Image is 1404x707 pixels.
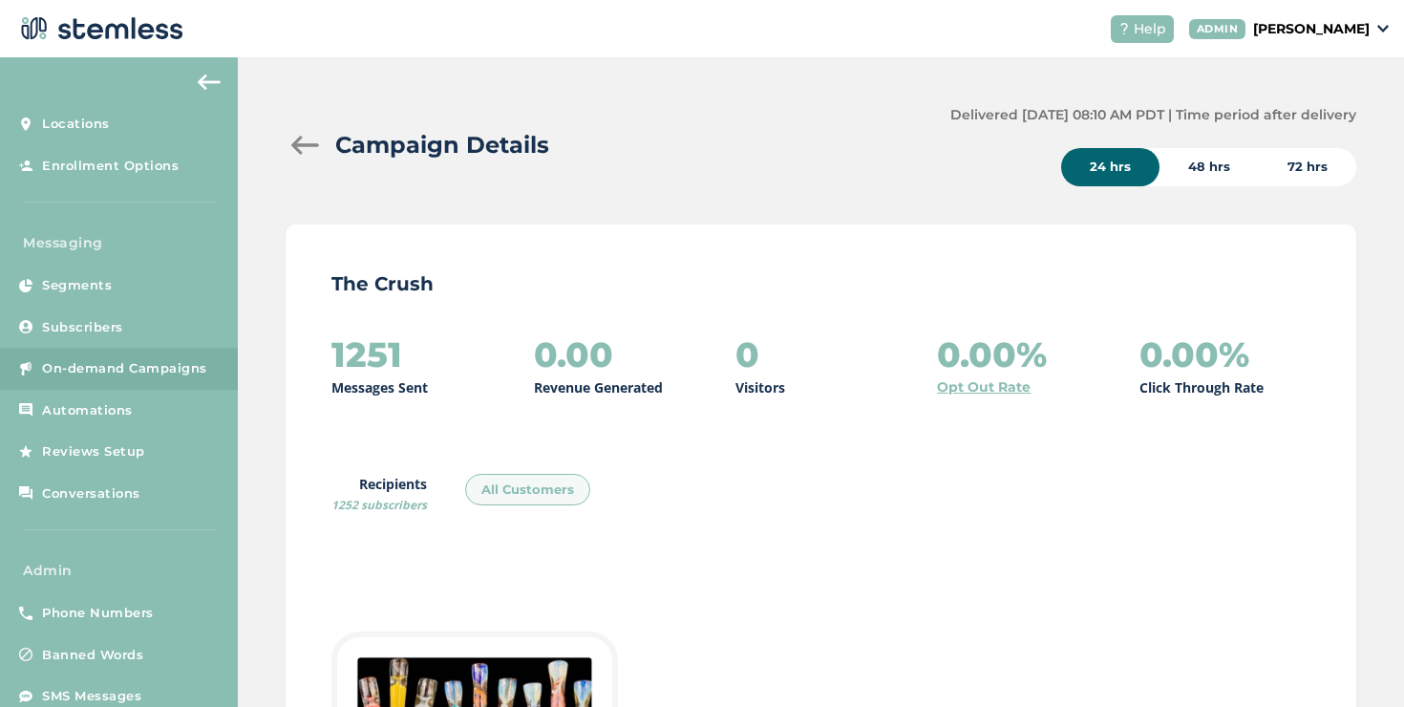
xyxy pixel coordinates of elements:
[937,335,1047,374] h2: 0.00%
[1308,615,1404,707] iframe: Chat Widget
[1061,148,1159,186] div: 24 hrs
[534,377,663,397] p: Revenue Generated
[198,75,221,90] img: icon-arrow-back-accent-c549486e.svg
[735,377,785,397] p: Visitors
[1259,148,1356,186] div: 72 hrs
[15,10,183,48] img: logo-dark-0685b13c.svg
[42,484,140,503] span: Conversations
[42,687,141,706] span: SMS Messages
[1189,19,1246,39] div: ADMIN
[335,128,549,162] h2: Campaign Details
[465,474,590,506] div: All Customers
[42,115,110,134] span: Locations
[331,474,427,514] label: Recipients
[331,270,1310,297] p: The Crush
[1118,23,1130,34] img: icon-help-white-03924b79.svg
[42,646,143,665] span: Banned Words
[42,318,123,337] span: Subscribers
[1134,19,1166,39] span: Help
[1253,19,1370,39] p: [PERSON_NAME]
[331,497,427,513] span: 1252 subscribers
[331,335,402,374] h2: 1251
[42,359,207,378] span: On-demand Campaigns
[42,401,133,420] span: Automations
[735,335,759,374] h2: 0
[534,335,613,374] h2: 0.00
[950,105,1356,125] label: Delivered [DATE] 08:10 AM PDT | Time period after delivery
[42,157,179,176] span: Enrollment Options
[42,604,154,623] span: Phone Numbers
[1139,377,1264,397] p: Click Through Rate
[1139,335,1249,374] h2: 0.00%
[331,377,428,397] p: Messages Sent
[42,276,112,295] span: Segments
[1377,25,1389,32] img: icon_down-arrow-small-66adaf34.svg
[1159,148,1259,186] div: 48 hrs
[42,442,145,461] span: Reviews Setup
[937,377,1031,397] a: Opt Out Rate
